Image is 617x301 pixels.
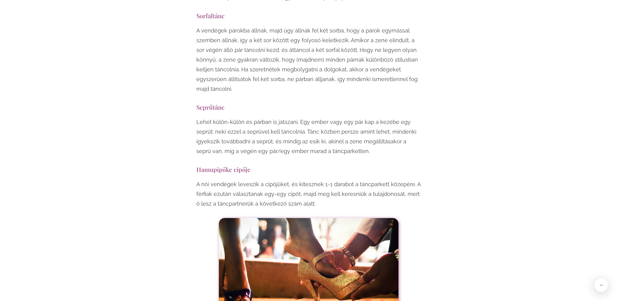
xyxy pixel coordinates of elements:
[196,117,421,156] p: Lehet külön-külön és párban is játszani. Egy ember vagy egy pár kap a kezébe egy seprűt: neki ezz...
[196,165,421,173] h3: Hamupipőke cipője
[196,180,421,209] p: A női vendégek leveszik a cipőjüket, és kitesznek 1-1 darabot a táncparkett közepére. A férfiak e...
[196,12,421,20] h3: Sorfaltánc
[196,103,421,111] h3: Seprűtánc
[196,26,421,94] p: A vendégek párokba állnak, majd úgy állnak fel két sorba, hogy a párok egymással szemben állnak, ...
